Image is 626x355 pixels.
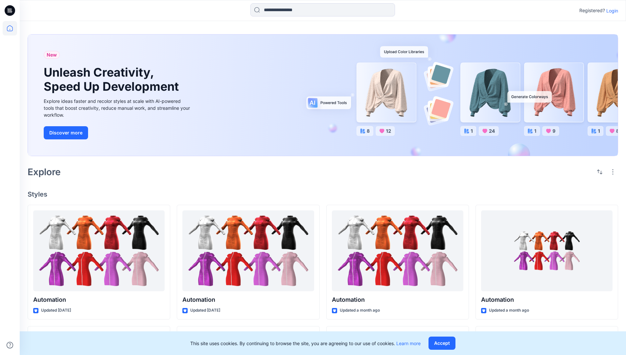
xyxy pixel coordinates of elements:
h4: Styles [28,190,618,198]
p: Updated a month ago [340,307,380,314]
p: Updated [DATE] [41,307,71,314]
button: Discover more [44,126,88,139]
p: Registered? [579,7,605,14]
p: Automation [332,295,463,304]
p: Automation [33,295,165,304]
a: Discover more [44,126,192,139]
div: Explore ideas faster and recolor styles at scale with AI-powered tools that boost creativity, red... [44,98,192,118]
a: Automation [182,210,314,292]
span: New [47,51,57,59]
a: Automation [332,210,463,292]
a: Learn more [396,341,421,346]
button: Accept [429,337,455,350]
a: Automation [481,210,613,292]
h2: Explore [28,167,61,177]
p: This site uses cookies. By continuing to browse the site, you are agreeing to our use of cookies. [190,340,421,347]
h1: Unleash Creativity, Speed Up Development [44,65,182,94]
p: Login [606,7,618,14]
p: Updated a month ago [489,307,529,314]
p: Automation [182,295,314,304]
p: Automation [481,295,613,304]
p: Updated [DATE] [190,307,220,314]
a: Automation [33,210,165,292]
